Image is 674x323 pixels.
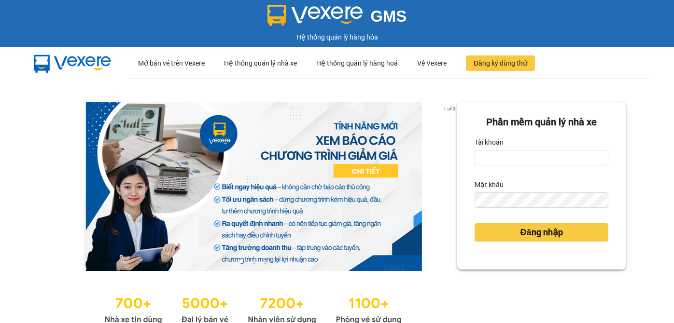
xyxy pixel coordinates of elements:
a: GMS [267,14,407,22]
label: Mật khẩu [475,177,504,192]
button: Đăng nhập [475,223,608,242]
li: slide item 3 [263,259,267,263]
span: Đăng ký dùng thử [474,58,527,68]
input: Tài khoản [475,150,608,165]
button: previous slide / item [48,102,62,271]
div: Hệ thống quản lý hàng hoá [316,48,398,79]
label: Tài khoản [475,135,504,150]
button: next slide / item [444,102,457,271]
span: Đăng nhập [520,226,563,239]
span: GMS [370,7,407,25]
img: mbUUG5Q.png [24,47,121,79]
div: Phần mềm quản lý nhà xe [475,115,608,130]
div: Về Vexere [417,48,447,79]
img: logo 2 [267,5,363,26]
div: Mở bán vé trên Vexere [138,48,205,79]
div: Hệ thống quản lý hàng hóa [2,32,672,42]
button: Đăng ký dùng thử [466,55,535,71]
li: slide item 2 [251,259,255,263]
p: 1 of 3 [440,102,457,115]
div: Hệ thống quản lý nhà xe [224,48,297,79]
input: Mật khẩu [475,192,608,208]
li: slide item 1 [239,259,243,263]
